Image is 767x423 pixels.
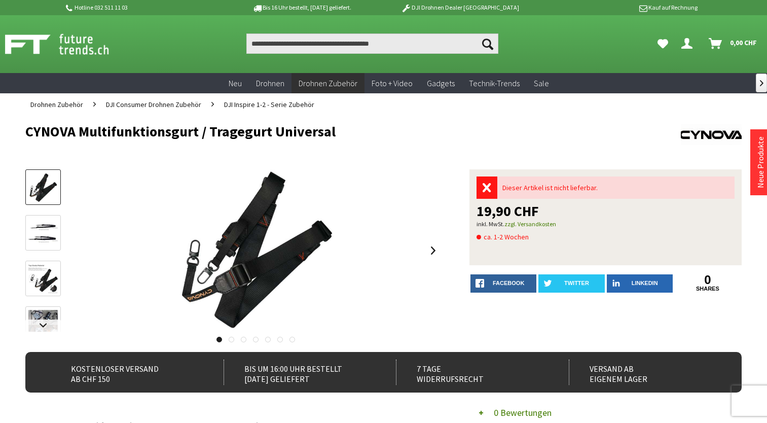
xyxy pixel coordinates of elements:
span: ca. 1-2 Wochen [477,231,529,243]
a: Foto + Video [364,73,420,94]
div: Dieser Artikel ist nicht lieferbar. [497,177,735,199]
div: 7 Tage Widerrufsrecht [396,360,548,385]
span: twitter [564,280,589,286]
p: Bis 16 Uhr bestellt, [DATE] geliefert. [223,2,381,14]
a: shares [675,286,741,292]
a: zzgl. Versandkosten [504,220,556,228]
a: Drohnen Zubehör [291,73,364,94]
img: CYNOVA Multifunktionsgurt / Tragegurt Universal [175,169,337,332]
a: Drohnen [249,73,291,94]
h1: CYNOVA Multifunktionsgurt / Tragegurt Universal [25,124,598,139]
input: Produkt, Marke, Kategorie, EAN, Artikelnummer… [246,33,499,54]
span: Foto + Video [372,78,413,88]
p: Hotline 032 511 11 03 [64,2,223,14]
a: facebook [470,274,536,293]
span: DJI Consumer Drohnen Zubehör [106,100,201,109]
span: Sale [534,78,549,88]
span: Technik-Trends [469,78,520,88]
a: Neu [222,73,249,94]
a: Technik-Trends [462,73,527,94]
span: Gadgets [427,78,455,88]
span: Drohnen [256,78,284,88]
span: 19,90 CHF [477,204,539,218]
a: Sale [527,73,556,94]
a: Meine Favoriten [652,33,673,54]
p: DJI Drohnen Dealer [GEOGRAPHIC_DATA] [381,2,539,14]
span:  [760,80,763,86]
p: Kauf auf Rechnung [539,2,698,14]
span: facebook [493,280,524,286]
img: CYNOVA [681,124,742,145]
a: Neue Produkte [755,136,765,188]
button: Suchen [477,33,498,54]
div: Kostenloser Versand ab CHF 150 [51,360,203,385]
p: inkl. MwSt. [477,218,735,230]
a: LinkedIn [607,274,673,293]
div: Bis um 16:00 Uhr bestellt [DATE] geliefert [224,360,376,385]
a: Dein Konto [677,33,701,54]
a: DJI Consumer Drohnen Zubehör [101,93,206,116]
a: Warenkorb [705,33,762,54]
span: Drohnen Zubehör [299,78,357,88]
a: DJI Inspire 1-2 - Serie Zubehör [219,93,319,116]
img: Shop Futuretrends - zur Startseite wechseln [5,31,131,57]
div: Versand ab eigenem Lager [569,360,721,385]
span: Neu [229,78,242,88]
a: twitter [538,274,604,293]
span: 0,00 CHF [730,34,757,51]
span: LinkedIn [632,280,658,286]
span: Drohnen Zubehör [30,100,83,109]
img: Vorschau: CYNOVA Multifunktionsgurt / Tragegurt Universal [28,173,58,202]
span: DJI Inspire 1-2 - Serie Zubehör [224,100,314,109]
a: 0 [675,274,741,286]
a: Drohnen Zubehör [25,93,88,116]
a: Gadgets [420,73,462,94]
